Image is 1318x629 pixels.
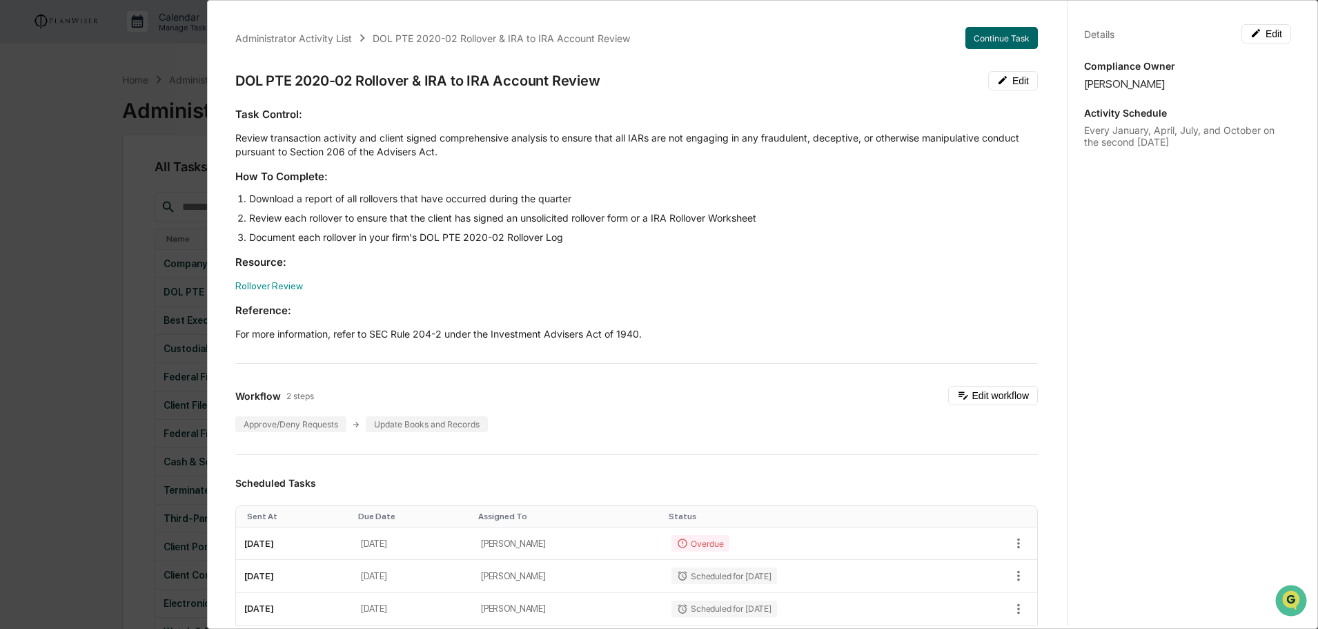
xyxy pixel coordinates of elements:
strong: Task Control: [235,108,302,121]
button: Edit workflow [948,386,1038,405]
td: [DATE] [236,560,353,592]
a: Rollover Review [235,280,303,291]
span: Workflow [235,390,281,402]
div: Update Books and Records [366,416,488,432]
div: 🖐️ [14,175,25,186]
div: DOL PTE 2020-02 Rollover & IRA to IRA Account Review [373,32,630,44]
strong: How To Complete: [235,170,328,183]
div: Start new chat [47,106,226,119]
p: Compliance Owner [1084,60,1291,72]
p: Activity Schedule [1084,107,1291,119]
p: For more information, refer to SEC Rule 204-2 under the Investment Advisers Act of 1940. [235,327,1038,341]
a: 🖐️Preclearance [8,168,95,193]
p: How can we help? [14,29,251,51]
div: Approve/Deny Requests [235,416,346,432]
div: Administrator Activity List [235,32,352,44]
div: 🔎 [14,202,25,213]
div: [PERSON_NAME] [1084,77,1291,90]
div: Toggle SortBy [669,512,943,521]
td: [PERSON_NAME] [473,528,663,560]
div: Overdue [671,535,729,552]
td: [PERSON_NAME] [473,560,663,592]
span: 2 steps [286,391,314,401]
strong: Reference: [235,304,291,317]
button: Edit [988,71,1038,90]
div: Toggle SortBy [478,512,658,521]
input: Clear [36,63,228,77]
a: 🔎Data Lookup [8,195,92,220]
td: [PERSON_NAME] [473,593,663,626]
td: [DATE] [353,593,473,626]
li: Download a report of all rollovers that have occurred during the quarter [249,192,1038,206]
td: [DATE] [353,528,473,560]
p: Review transaction activity and client signed comprehensive analysis to ensure that all IARs are ... [235,131,1038,159]
div: Toggle SortBy [358,512,467,521]
button: Start new chat [235,110,251,126]
div: Every January, April, July, and October on the second [DATE] [1084,124,1291,148]
td: [DATE] [236,593,353,626]
div: DOL PTE 2020-02 Rollover & IRA to IRA Account Review [235,72,600,89]
a: 🗄️Attestations [95,168,177,193]
strong: Resource: [235,255,286,269]
iframe: Open customer support [1274,583,1311,621]
div: 🗄️ [100,175,111,186]
li: Review each rollover to ensure that the client has signed an unsolicited rollover form or a IRA R... [249,211,1038,225]
div: Scheduled for [DATE] [671,601,776,617]
td: [DATE] [353,560,473,592]
h3: Scheduled Tasks [235,477,1038,489]
div: Toggle SortBy [247,512,347,521]
button: Edit [1241,24,1291,43]
a: Powered byPylon [97,233,167,244]
span: Preclearance [28,174,89,188]
span: Attestations [114,174,171,188]
div: Details [1084,28,1114,40]
div: We're available if you need us! [47,119,175,130]
span: Pylon [137,234,167,244]
li: Document each rollover in your firm's DOL PTE 2020-02 Rollover Log [249,231,1038,244]
button: Continue Task [965,27,1038,49]
div: Scheduled for [DATE] [671,568,776,584]
img: 1746055101610-c473b297-6a78-478c-a979-82029cc54cd1 [14,106,39,130]
td: [DATE] [236,528,353,560]
span: Data Lookup [28,200,87,214]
